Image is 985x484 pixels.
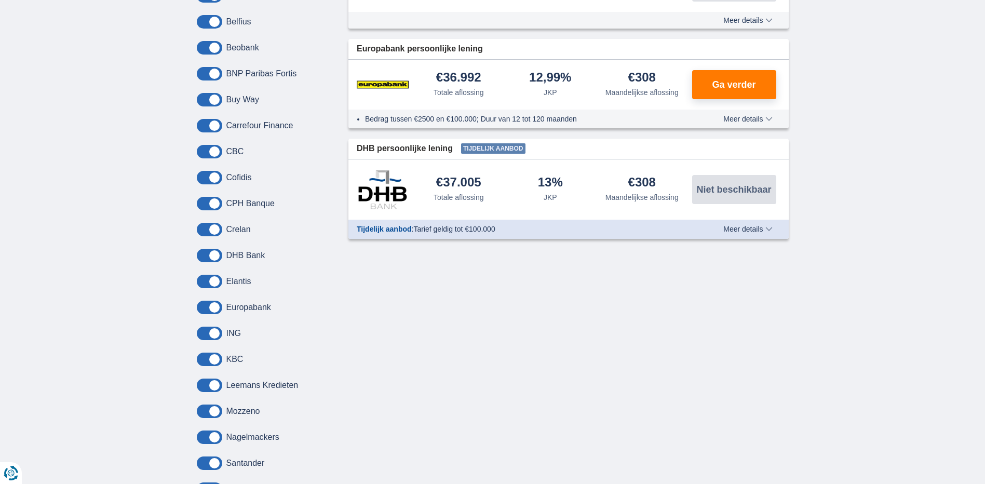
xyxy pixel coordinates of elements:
[226,121,293,130] label: Carrefour Finance
[226,147,244,156] label: CBC
[461,143,525,154] span: Tijdelijk aanbod
[436,71,481,85] div: €36.992
[226,199,275,208] label: CPH Banque
[357,72,409,98] img: product.pl.alt Europabank
[226,355,244,364] label: KBC
[226,95,259,104] label: Buy Way
[712,80,755,89] span: Ga verder
[226,381,299,390] label: Leemans Kredieten
[605,192,679,203] div: Maandelijkse aflossing
[226,407,260,416] label: Mozzeno
[413,225,495,233] span: Tarief geldig tot €100.000
[434,87,484,98] div: Totale aflossing
[226,43,259,52] label: Beobank
[226,433,279,442] label: Nagelmackers
[529,71,571,85] div: 12,99%
[723,115,772,123] span: Meer details
[357,170,409,209] img: product.pl.alt DHB Bank
[723,225,772,233] span: Meer details
[348,224,694,234] div: :
[723,17,772,24] span: Meer details
[696,185,771,194] span: Niet beschikbaar
[436,176,481,190] div: €37.005
[544,87,557,98] div: JKP
[692,70,776,99] button: Ga verder
[628,176,656,190] div: €308
[357,143,453,155] span: DHB persoonlijke lening
[226,277,251,286] label: Elantis
[716,225,780,233] button: Meer details
[692,175,776,204] button: Niet beschikbaar
[226,459,265,468] label: Santander
[434,192,484,203] div: Totale aflossing
[226,69,297,78] label: BNP Paribas Fortis
[544,192,557,203] div: JKP
[538,176,563,190] div: 13%
[357,225,412,233] span: Tijdelijk aanbod
[628,71,656,85] div: €308
[226,225,251,234] label: Crelan
[226,303,271,312] label: Europabank
[716,16,780,24] button: Meer details
[605,87,679,98] div: Maandelijkse aflossing
[226,17,251,26] label: Belfius
[716,115,780,123] button: Meer details
[226,173,252,182] label: Cofidis
[226,251,265,260] label: DHB Bank
[365,114,685,124] li: Bedrag tussen €2500 en €100.000; Duur van 12 tot 120 maanden
[226,329,241,338] label: ING
[357,43,483,55] span: Europabank persoonlijke lening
